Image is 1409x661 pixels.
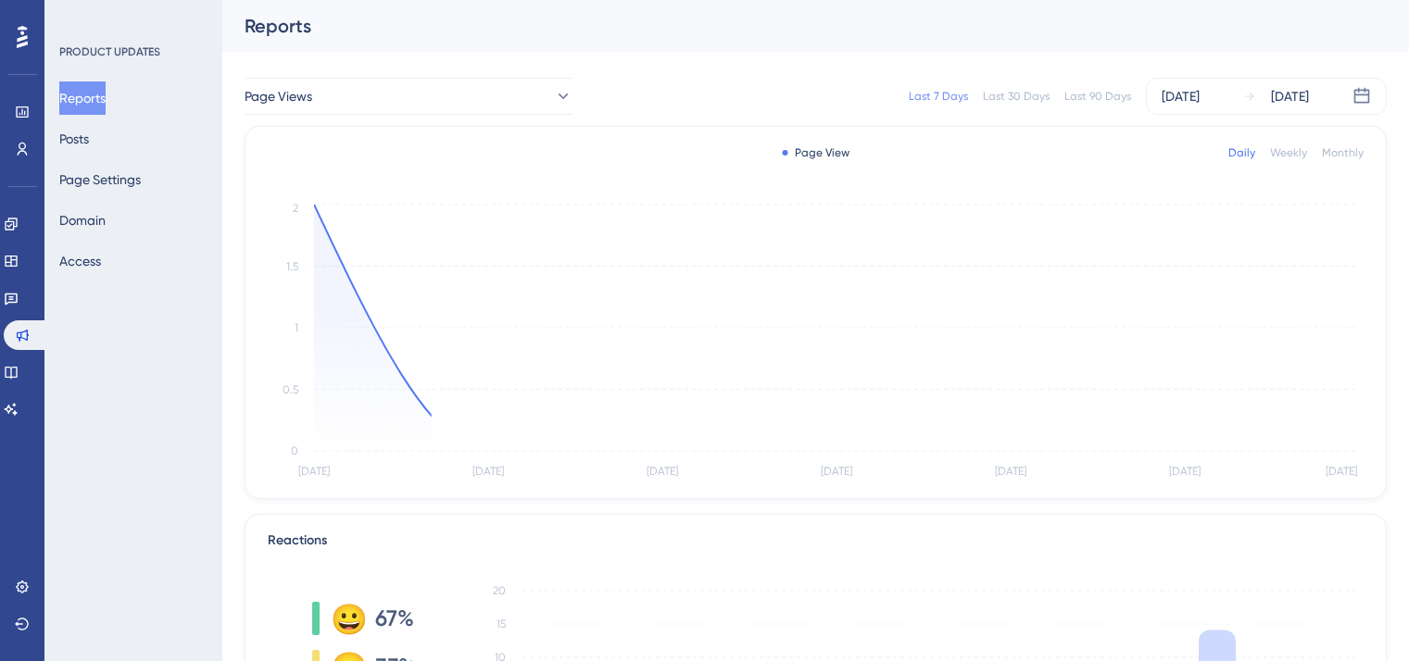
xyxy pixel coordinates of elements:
[647,465,678,478] tspan: [DATE]
[59,122,89,156] button: Posts
[59,44,160,59] div: PRODUCT UPDATES
[1271,85,1309,107] div: [DATE]
[909,89,968,104] div: Last 7 Days
[472,465,504,478] tspan: [DATE]
[268,530,1364,552] div: Reactions
[283,383,298,396] tspan: 0.5
[1326,465,1357,478] tspan: [DATE]
[1228,145,1255,160] div: Daily
[1322,145,1364,160] div: Monthly
[1162,85,1200,107] div: [DATE]
[1270,145,1307,160] div: Weekly
[375,604,414,633] span: 67%
[497,617,506,630] tspan: 15
[1169,465,1201,478] tspan: [DATE]
[286,260,298,273] tspan: 1.5
[298,465,330,478] tspan: [DATE]
[1064,89,1131,104] div: Last 90 Days
[821,465,852,478] tspan: [DATE]
[59,244,101,278] button: Access
[983,89,1050,104] div: Last 30 Days
[245,13,1340,39] div: Reports
[245,85,312,107] span: Page Views
[59,204,106,237] button: Domain
[782,145,849,160] div: Page View
[59,163,141,196] button: Page Settings
[293,202,298,215] tspan: 2
[59,81,106,115] button: Reports
[995,465,1026,478] tspan: [DATE]
[331,604,360,633] div: 😀
[245,78,572,115] button: Page Views
[295,321,298,334] tspan: 1
[291,444,298,457] tspan: 0
[493,584,506,597] tspan: 20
